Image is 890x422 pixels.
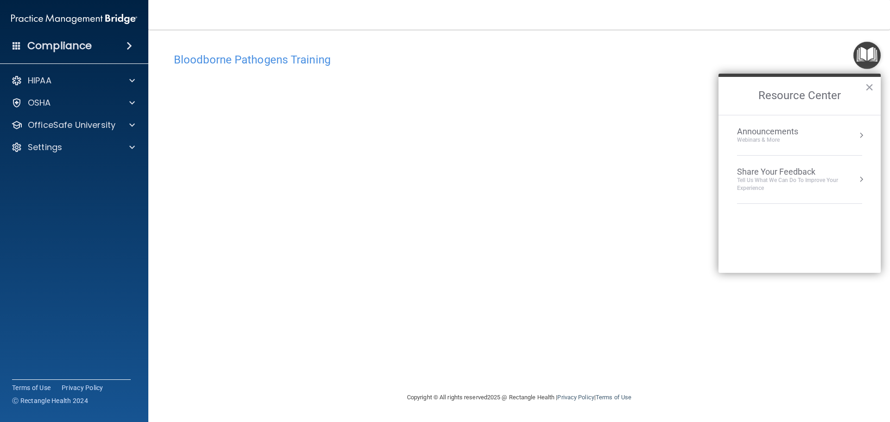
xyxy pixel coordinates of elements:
[718,74,881,273] div: Resource Center
[11,142,135,153] a: Settings
[596,394,631,401] a: Terms of Use
[28,120,115,131] p: OfficeSafe University
[174,54,865,66] h4: Bloodborne Pathogens Training
[718,77,881,115] h2: Resource Center
[28,97,51,108] p: OSHA
[11,120,135,131] a: OfficeSafe University
[11,97,135,108] a: OSHA
[12,396,88,405] span: Ⓒ Rectangle Health 2024
[62,383,103,392] a: Privacy Policy
[27,39,92,52] h4: Compliance
[11,75,135,86] a: HIPAA
[737,176,862,192] div: Tell Us What We Can Do to Improve Your Experience
[737,167,862,177] div: Share Your Feedback
[737,126,817,137] div: Announcements
[174,71,865,356] iframe: bbp
[853,42,881,69] button: Open Resource Center
[28,142,62,153] p: Settings
[11,10,137,28] img: PMB logo
[350,383,688,412] div: Copyright © All rights reserved 2025 @ Rectangle Health | |
[12,383,51,392] a: Terms of Use
[28,75,51,86] p: HIPAA
[557,394,594,401] a: Privacy Policy
[737,136,817,144] div: Webinars & More
[865,80,874,94] button: Close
